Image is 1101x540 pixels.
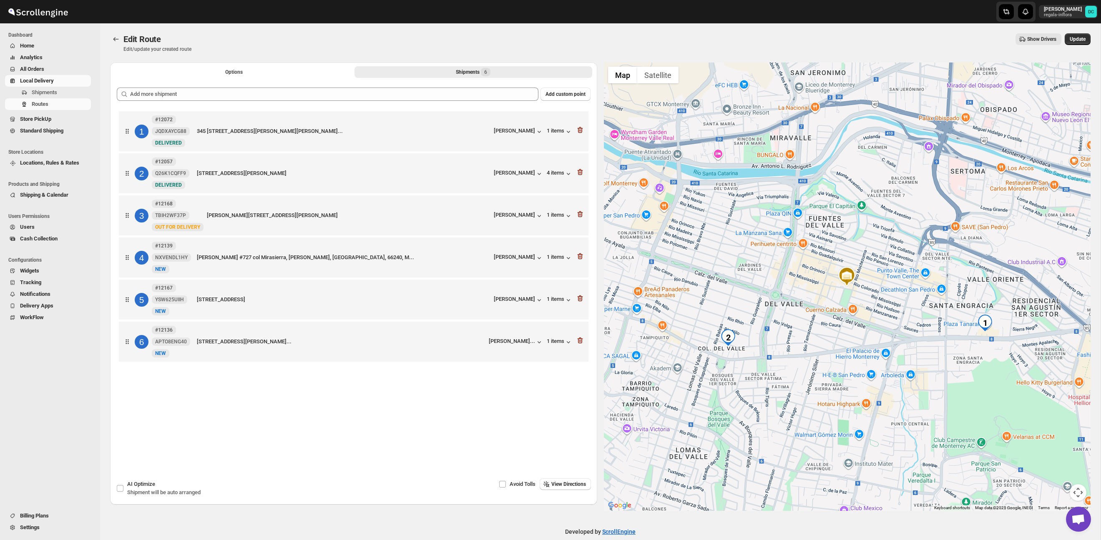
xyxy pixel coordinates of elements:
[155,128,186,135] span: JQDXAYCG88
[5,265,91,277] button: Widgets
[20,267,39,274] span: Widgets
[5,300,91,312] button: Delivery Apps
[197,253,490,262] div: [PERSON_NAME] #727 col Mirasierra, [PERSON_NAME], [GEOGRAPHIC_DATA], 66240, M...
[155,201,173,207] b: #12168
[155,182,182,188] span: DELIVERED
[135,209,148,222] div: 3
[354,66,592,78] button: Selected Shipments
[1066,507,1091,532] div: Open chat
[155,140,182,146] span: DELIVERED
[20,42,34,49] span: Home
[5,52,91,63] button: Analytics
[20,512,49,519] span: Billing Plans
[5,98,91,110] button: Routes
[20,116,51,122] span: Store PickUp
[115,66,353,78] button: All Route Options
[547,296,573,304] button: 1 items
[119,237,588,277] div: 4#12139NXVENDL1HYNewNEW[PERSON_NAME] #727 col Mirasierra, [PERSON_NAME], [GEOGRAPHIC_DATA], 66240...
[1055,505,1088,510] a: Report a map error
[1039,5,1098,18] button: User menu
[5,40,91,52] button: Home
[123,46,191,52] p: Edit/update your created route
[155,117,173,122] b: #12072
[975,505,1033,510] span: Map data ©2025 Google, INEGI
[547,170,573,178] button: 4 items
[155,243,173,249] b: #12139
[5,312,91,323] button: WorkFlow
[20,314,44,320] span: WorkFlow
[32,101,48,107] span: Routes
[119,111,588,151] div: 1#12072JQDXAYCG88NewDELIVERED345 [STREET_ADDRESS][PERSON_NAME][PERSON_NAME]...[PERSON_NAME]1 items
[1085,6,1097,17] span: DAVID CORONADO
[135,167,148,180] div: 2
[20,54,43,60] span: Analytics
[155,159,173,165] b: #12057
[1088,9,1094,15] text: DC
[127,481,155,487] span: AI Optimize
[1016,33,1061,45] button: Show Drivers
[934,505,970,511] button: Keyboard shortcuts
[540,87,591,101] button: Add custom point
[510,481,535,487] span: Avoid Tolls
[547,254,573,262] button: 1 items
[547,338,573,346] div: 1 items
[7,1,69,22] img: ScrollEngine
[119,195,588,235] div: 3#12168TBIH2WF37PNewOUT FOR DELIVERY[PERSON_NAME][STREET_ADDRESS][PERSON_NAME][PERSON_NAME]1 items
[5,221,91,233] button: Users
[135,125,148,138] div: 1
[540,478,591,490] button: View Directions
[119,280,588,320] div: 5#12167YSW625UIIHNewNEW[STREET_ADDRESS][PERSON_NAME]1 items
[547,212,573,220] button: 1 items
[8,181,94,187] span: Products and Shipping
[8,32,94,38] span: Dashboard
[494,296,543,304] div: [PERSON_NAME]
[197,169,490,177] div: [STREET_ADDRESS][PERSON_NAME]
[494,254,543,262] button: [PERSON_NAME]
[110,33,122,45] button: Routes
[484,69,487,75] span: 6
[197,295,490,304] div: [STREET_ADDRESS]
[494,170,543,178] button: [PERSON_NAME]
[155,212,186,219] span: TBIH2WF37P
[20,77,54,84] span: Local Delivery
[494,212,543,220] button: [PERSON_NAME]
[1070,484,1086,501] button: Map camera controls
[5,277,91,288] button: Tracking
[20,291,50,297] span: Notifications
[494,127,543,136] div: [PERSON_NAME]
[119,153,588,193] div: 2#12057Q26K1CQFF9NewDELIVERED[STREET_ADDRESS][PERSON_NAME][PERSON_NAME]4 items
[127,489,201,495] span: Shipment will be auto arranged
[20,66,44,72] span: All Orders
[20,192,68,198] span: Shipping & Calendar
[5,233,91,245] button: Cash Collection
[608,67,637,83] button: Show street map
[207,211,490,220] div: [PERSON_NAME][STREET_ADDRESS][PERSON_NAME]
[119,322,588,362] div: 6#12136APTO8ENG40NewNEW[STREET_ADDRESS][PERSON_NAME]...[PERSON_NAME]...1 items
[155,266,166,272] span: NEW
[489,338,543,346] button: [PERSON_NAME]...
[155,350,166,356] span: NEW
[135,251,148,265] div: 4
[637,67,679,83] button: Show satellite imagery
[225,69,243,75] span: Options
[547,127,573,136] button: 1 items
[155,170,186,177] span: Q26K1CQFF9
[8,149,94,155] span: Store Locations
[197,337,485,346] div: [STREET_ADDRESS][PERSON_NAME]...
[1038,505,1050,510] a: Terms (opens in new tab)
[606,500,633,511] img: Google
[1027,36,1056,42] span: Show Drivers
[5,522,91,533] button: Settings
[123,34,161,44] span: Edit Route
[977,315,993,331] div: 1
[606,500,633,511] a: Open this area in Google Maps (opens a new window)
[8,257,94,263] span: Configurations
[1044,12,1082,17] p: regala-inflora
